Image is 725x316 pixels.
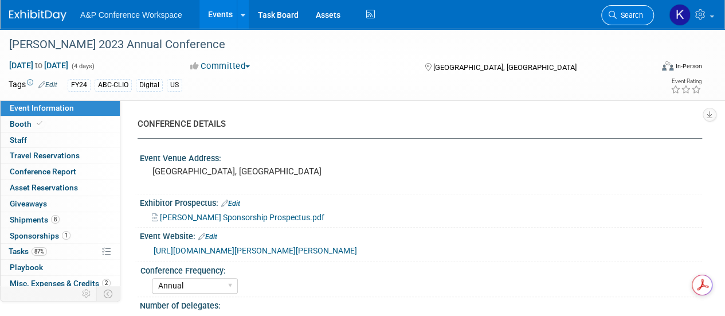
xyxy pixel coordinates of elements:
a: Asset Reservations [1,180,120,196]
span: Giveaways [10,199,47,208]
span: to [33,61,44,70]
a: Staff [1,132,120,148]
a: Edit [198,233,217,241]
span: Asset Reservations [10,183,78,192]
a: Edit [221,200,240,208]
span: 2 [102,279,111,287]
a: Conference Report [1,164,120,180]
i: Booth reservation complete [37,120,42,127]
a: Booth [1,116,120,132]
div: Event Format [601,60,702,77]
div: Exhibitor Prospectus: [140,194,702,209]
a: Edit [38,81,57,89]
td: Toggle Event Tabs [97,286,120,301]
div: [PERSON_NAME] 2023 Annual Conference [5,34,643,55]
div: US [167,79,182,91]
span: Playbook [10,263,43,272]
span: 1 [62,231,70,240]
a: Misc. Expenses & Credits2 [1,276,120,291]
span: Search [617,11,643,19]
span: (4 days) [70,63,95,70]
span: A&P Conference Workspace [80,10,182,19]
span: Booth [10,119,45,128]
span: Misc. Expenses & Credits [10,279,111,288]
td: Tags [9,79,57,92]
span: Event Information [10,103,74,112]
span: Conference Report [10,167,76,176]
span: [DATE] [DATE] [9,60,69,71]
a: [URL][DOMAIN_NAME][PERSON_NAME][PERSON_NAME] [154,246,357,255]
div: Digital [136,79,163,91]
img: Format-Inperson.png [662,61,673,71]
a: Playbook [1,260,120,275]
a: Shipments8 [1,212,120,228]
span: Travel Reservations [10,151,80,160]
a: Tasks87% [1,244,120,259]
div: Event Venue Address: [140,150,702,164]
span: [GEOGRAPHIC_DATA], [GEOGRAPHIC_DATA] [433,63,576,72]
span: Shipments [10,215,60,224]
a: Travel Reservations [1,148,120,163]
div: In-Person [675,62,702,71]
div: Conference Frequency: [140,262,697,276]
div: FY24 [68,79,91,91]
div: Event Website: [140,228,702,243]
pre: [GEOGRAPHIC_DATA], [GEOGRAPHIC_DATA] [152,166,362,177]
span: Sponsorships [10,231,70,240]
a: Giveaways [1,196,120,212]
div: Number of Delegates: [140,297,702,311]
span: Staff [10,135,27,145]
img: Katie Bennett [669,4,691,26]
a: Search [601,5,654,25]
div: Event Rating [671,79,702,84]
span: 8 [51,215,60,224]
img: ExhibitDay [9,10,66,21]
td: Personalize Event Tab Strip [77,286,97,301]
span: Tasks [9,247,47,256]
button: Committed [186,60,254,72]
span: [PERSON_NAME] Sponsorship Prospectus.pdf [160,213,324,222]
div: CONFERENCE DETAILS [138,118,693,130]
a: Event Information [1,100,120,116]
a: [PERSON_NAME] Sponsorship Prospectus.pdf [152,213,324,222]
a: Sponsorships1 [1,228,120,244]
div: ABC-CLIO [95,79,132,91]
span: 87% [32,247,47,256]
